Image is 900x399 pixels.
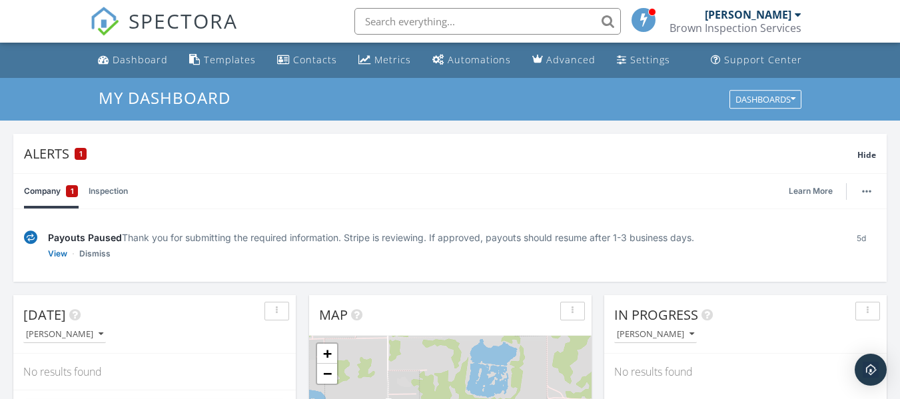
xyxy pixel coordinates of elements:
[862,190,871,193] img: ellipsis-632cfdd7c38ec3a7d453.svg
[614,306,698,324] span: In Progress
[846,230,876,260] div: 5d
[48,247,67,260] a: View
[617,330,694,339] div: [PERSON_NAME]
[113,53,168,66] div: Dashboard
[48,230,835,244] div: Thank you for submitting the required information. Stripe is reviewing. If approved, payouts shou...
[724,53,802,66] div: Support Center
[527,48,601,73] a: Advanced
[354,8,621,35] input: Search everything...
[317,344,337,364] a: Zoom in
[184,48,261,73] a: Templates
[604,354,887,390] div: No results found
[448,53,511,66] div: Automations
[71,185,74,198] span: 1
[99,87,230,109] span: My Dashboard
[855,354,887,386] div: Open Intercom Messenger
[630,53,670,66] div: Settings
[670,21,801,35] div: Brown Inspection Services
[48,232,122,243] span: Payouts Paused
[129,7,238,35] span: SPECTORA
[427,48,516,73] a: Automations (Basic)
[612,48,675,73] a: Settings
[24,174,78,208] a: Company
[293,53,337,66] div: Contacts
[614,326,697,344] button: [PERSON_NAME]
[13,354,296,390] div: No results found
[857,149,876,161] span: Hide
[26,330,103,339] div: [PERSON_NAME]
[89,174,128,208] a: Inspection
[705,8,791,21] div: [PERSON_NAME]
[735,95,795,104] div: Dashboards
[705,48,807,73] a: Support Center
[729,90,801,109] button: Dashboards
[789,185,841,198] a: Learn More
[79,247,111,260] a: Dismiss
[272,48,342,73] a: Contacts
[353,48,416,73] a: Metrics
[79,149,83,159] span: 1
[90,7,119,36] img: The Best Home Inspection Software - Spectora
[374,53,411,66] div: Metrics
[93,48,173,73] a: Dashboard
[23,306,66,324] span: [DATE]
[546,53,596,66] div: Advanced
[319,306,348,324] span: Map
[24,230,37,244] img: under-review-2fe708636b114a7f4b8d.svg
[204,53,256,66] div: Templates
[24,145,857,163] div: Alerts
[23,326,106,344] button: [PERSON_NAME]
[317,364,337,384] a: Zoom out
[90,18,238,46] a: SPECTORA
